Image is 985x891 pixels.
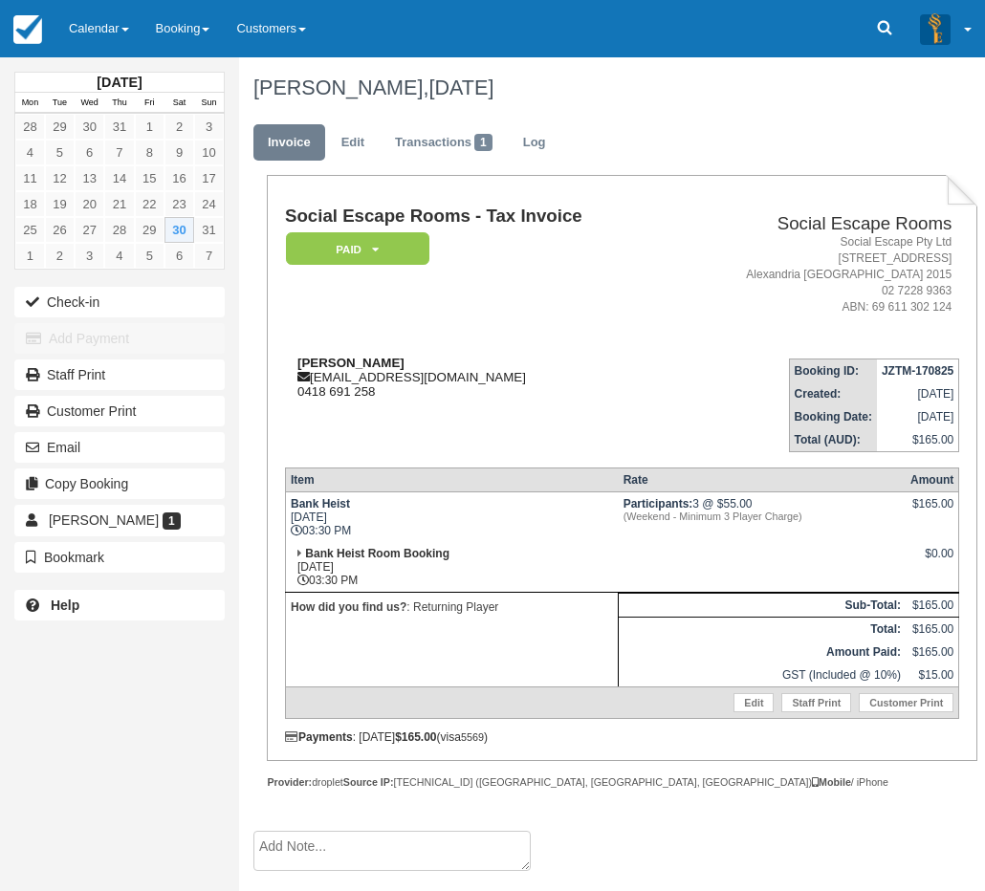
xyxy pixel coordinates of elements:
a: Customer Print [14,396,225,426]
a: 11 [15,165,45,191]
td: $165.00 [906,617,959,641]
th: Booking ID: [789,359,877,382]
th: Total: [619,617,906,641]
td: [DATE] 03:30 PM [285,542,618,593]
a: 15 [135,165,164,191]
span: 1 [474,134,492,151]
a: 25 [15,217,45,243]
a: Staff Print [14,359,225,390]
a: 30 [75,114,104,140]
td: GST (Included @ 10%) [619,663,906,687]
div: $0.00 [910,547,953,576]
strong: $165.00 [395,730,436,744]
a: 8 [135,140,164,165]
th: Total (AUD): [789,428,877,452]
a: 17 [194,165,224,191]
a: 2 [164,114,194,140]
th: Amount Paid: [619,641,906,663]
small: 5569 [461,731,484,743]
a: 1 [135,114,164,140]
a: Customer Print [859,693,953,712]
th: Item [285,467,618,491]
button: Check-in [14,287,225,317]
a: Log [509,124,560,162]
a: 5 [135,243,164,269]
p: : Returning Player [291,598,613,617]
h1: Social Escape Rooms - Tax Invoice [285,206,672,227]
a: 22 [135,191,164,217]
strong: Bank Heist Room Booking [305,547,449,560]
a: [PERSON_NAME] 1 [14,505,225,535]
a: Paid [285,231,423,267]
td: [DATE] [877,382,959,405]
address: Social Escape Pty Ltd [STREET_ADDRESS] Alexandria [GEOGRAPHIC_DATA] 2015 02 7228 9363 ABN: 69 611... [680,234,952,316]
td: $165.00 [906,641,959,663]
a: 9 [164,140,194,165]
span: 1 [163,512,181,530]
td: [DATE] 03:30 PM [285,491,618,542]
a: Staff Print [781,693,851,712]
div: : [DATE] (visa ) [285,730,959,744]
a: 29 [135,217,164,243]
a: 3 [75,243,104,269]
strong: Participants [624,497,693,511]
img: checkfront-main-nav-mini-logo.png [13,15,42,44]
img: A3 [920,13,951,44]
th: Mon [15,93,45,114]
a: 3 [194,114,224,140]
button: Bookmark [14,542,225,573]
div: droplet [TECHNICAL_ID] ([GEOGRAPHIC_DATA], [GEOGRAPHIC_DATA], [GEOGRAPHIC_DATA]) / iPhone [267,775,977,790]
strong: Bank Heist [291,497,350,511]
th: Sat [164,93,194,114]
strong: Payments [285,730,353,744]
em: Paid [286,232,429,266]
strong: [DATE] [97,75,142,90]
a: 27 [75,217,104,243]
div: $165.00 [910,497,953,526]
a: 6 [164,243,194,269]
a: 4 [104,243,134,269]
button: Copy Booking [14,468,225,499]
span: [DATE] [428,76,493,99]
a: 28 [15,114,45,140]
strong: Mobile [812,776,851,788]
a: 29 [45,114,75,140]
button: Email [14,432,225,463]
th: Rate [619,467,906,491]
a: 28 [104,217,134,243]
strong: Source IP: [343,776,394,788]
th: Sun [194,93,224,114]
a: 18 [15,191,45,217]
a: 4 [15,140,45,165]
th: Fri [135,93,164,114]
strong: How did you find us? [291,600,406,614]
th: Amount [906,467,959,491]
a: 7 [194,243,224,269]
em: (Weekend - Minimum 3 Player Charge) [624,511,901,522]
div: [EMAIL_ADDRESS][DOMAIN_NAME] 0418 691 258 [285,356,672,399]
td: $165.00 [877,428,959,452]
button: Add Payment [14,323,225,354]
h2: Social Escape Rooms [680,214,952,234]
a: 14 [104,165,134,191]
a: Help [14,590,225,620]
a: Edit [733,693,774,712]
a: 10 [194,140,224,165]
span: [PERSON_NAME] [49,512,159,528]
a: 1 [15,243,45,269]
a: 20 [75,191,104,217]
th: Booking Date: [789,405,877,428]
th: Thu [104,93,134,114]
td: [DATE] [877,405,959,428]
th: Created: [789,382,877,405]
h1: [PERSON_NAME], [253,76,964,99]
a: Edit [327,124,379,162]
b: Help [51,598,79,613]
a: 2 [45,243,75,269]
a: 26 [45,217,75,243]
a: 30 [164,217,194,243]
strong: [PERSON_NAME] [297,356,405,370]
a: 6 [75,140,104,165]
a: 16 [164,165,194,191]
a: Invoice [253,124,325,162]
